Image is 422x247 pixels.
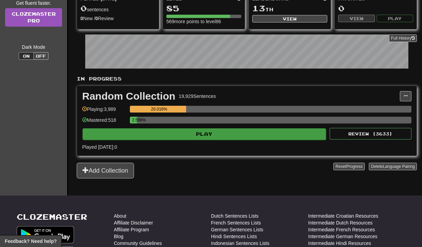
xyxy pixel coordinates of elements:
[82,91,175,101] div: Random Collection
[252,15,327,23] button: View
[114,240,162,247] a: Community Guidelines
[338,4,413,13] div: 0
[166,18,241,25] div: 569 more points to level 86
[377,15,413,22] button: Play
[132,106,186,113] div: 20.016%
[82,144,117,150] span: Played [DATE]: 0
[308,213,378,219] a: Intermediate Croatian Resources
[5,8,62,27] a: ClozemasterPro
[211,219,261,226] a: French Sentences Lists
[114,219,153,226] a: Affiliate Disclaimer
[211,226,263,233] a: German Sentences Lists
[80,3,87,13] span: 0
[77,163,134,178] button: Add Collection
[308,226,375,233] a: Intermediate French Resources
[19,52,34,60] button: On
[346,164,363,169] span: Progress
[389,34,417,42] button: Full History
[82,117,126,128] div: Mastered: 518
[333,163,364,170] button: ResetProgress
[166,4,241,13] div: 85
[77,75,417,82] p: In Progress
[369,163,417,170] button: DeleteLanguage Pairing
[82,106,126,117] div: Playing: 3,989
[252,3,265,13] span: 13
[330,128,411,140] button: Review (3633)
[308,233,377,240] a: Intermediate German Resources
[33,52,48,60] button: Off
[308,240,371,247] a: Intermediate Hindi Resources
[252,4,327,13] div: th
[132,117,137,123] div: 2.599%
[338,15,375,22] button: View
[211,240,269,247] a: Indonesian Sentences Lists
[211,213,258,219] a: Dutch Sentences Lists
[95,16,98,21] strong: 0
[114,233,123,240] a: Blog
[114,226,149,233] a: Affiliate Program
[17,213,87,221] a: Clozemaster
[114,213,126,219] a: About
[82,128,326,140] button: Play
[80,15,155,22] div: New / Review
[5,238,57,245] span: Open feedback widget
[179,93,216,100] div: 19,929 Sentences
[80,4,155,13] div: sentences
[5,44,62,50] div: Dark Mode
[383,164,415,169] span: Language Pairing
[308,219,373,226] a: Intermediate Dutch Resources
[17,226,74,243] img: Get it on Google Play
[80,16,83,21] strong: 0
[211,233,257,240] a: Hindi Sentences Lists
